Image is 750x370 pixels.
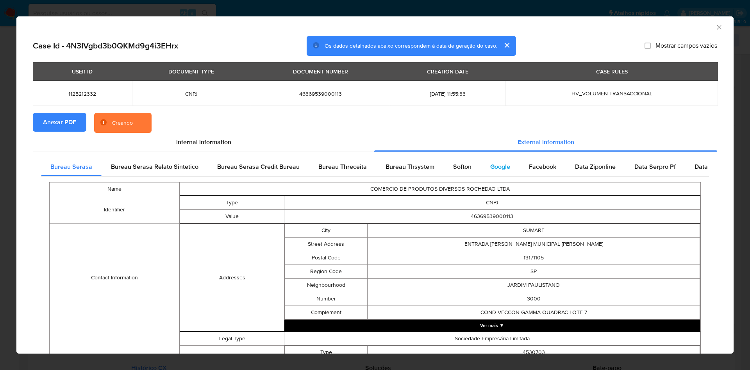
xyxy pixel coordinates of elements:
span: Data Ziponline [575,162,616,171]
input: Mostrar campos vazios [645,43,651,49]
td: Street Address [284,238,368,251]
span: 1125212332 [42,90,123,97]
td: Postal Code [284,251,368,265]
span: Internal information [176,138,231,147]
span: Bureau Serasa [50,162,92,171]
td: Type [180,196,284,210]
td: SP [368,265,700,279]
span: [DATE] 11:55:33 [399,90,496,97]
td: Complement [284,306,368,320]
td: Identifier [50,196,180,224]
span: Bureau Serasa Relato Sintetico [111,162,198,171]
td: Sociedade Empresária Limitada [284,332,700,346]
span: Bureau Serasa Credit Bureau [217,162,300,171]
td: Region Code [284,265,368,279]
span: Bureau Thsystem [386,162,434,171]
button: cerrar [497,36,516,55]
button: Anexar PDF [33,113,86,132]
span: Bureau Threceita [318,162,367,171]
div: Detailed info [33,133,717,152]
button: Fechar a janela [715,23,722,30]
span: Mostrar campos vazios [655,42,717,50]
td: 46369539000113 [284,210,700,223]
td: Neighbourhood [284,279,368,292]
div: CASE RULES [591,65,632,78]
button: Expand array [284,320,700,331]
td: Legal Type [180,332,284,346]
td: Contact Information [50,224,180,332]
td: 3000 [368,292,700,306]
div: DOCUMENT TYPE [164,65,219,78]
td: COND VECCON GAMMA QUADRAC LOTE 7 [368,306,700,320]
td: Name [50,182,180,196]
span: Anexar PDF [43,114,76,131]
td: SUMARE [368,224,700,238]
td: Value [180,210,284,223]
span: Softon [453,162,471,171]
span: Facebook [529,162,556,171]
span: External information [518,138,574,147]
td: Type [284,346,368,359]
td: 13171105 [368,251,700,265]
td: 4530703 [368,346,700,359]
td: COMERCIO DE PRODUTOS DIVERSOS ROCHEDAO LTDA [180,182,701,196]
td: CNPJ [284,196,700,210]
span: 46369539000113 [260,90,380,97]
span: Data Serpro Pj [695,162,736,171]
div: Detailed external info [41,157,709,176]
h2: Case Id - 4N3IVgbd3b0QKMd9g4i3EHrx [33,41,178,51]
td: City [284,224,368,238]
div: DOCUMENT NUMBER [288,65,353,78]
span: CNPJ [141,90,242,97]
span: Os dados detalhados abaixo correspondem à data de geração do caso. [325,42,497,50]
span: Google [490,162,510,171]
div: USER ID [67,65,97,78]
div: closure-recommendation-modal [16,16,734,354]
div: Creando [112,119,133,127]
span: Data Serpro Pf [634,162,676,171]
span: HV_VOLUMEN TRANSACCIONAL [571,89,652,97]
td: Number [284,292,368,306]
td: JARDIM PAULISTANO [368,279,700,292]
td: ENTRADA [PERSON_NAME] MUNICIPAL [PERSON_NAME] [368,238,700,251]
div: CREATION DATE [422,65,473,78]
td: Addresses [180,224,284,332]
